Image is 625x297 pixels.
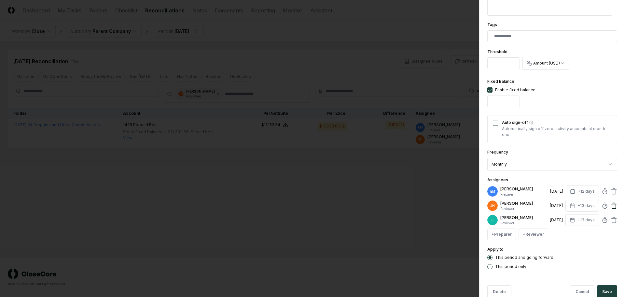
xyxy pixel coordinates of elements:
[500,221,547,226] p: Reviewer
[487,229,516,240] button: +Preparer
[565,214,599,226] button: +13 days
[495,87,535,93] div: Enable fixed balance
[491,218,494,223] span: JE
[495,265,526,269] label: This period only
[500,192,548,197] p: Preparer
[487,150,508,155] label: Frequency
[487,177,508,182] label: Assignees
[490,189,495,194] span: EM
[487,22,497,27] label: Tags
[550,217,563,223] div: [DATE]
[529,121,533,125] button: Auto sign-off
[487,247,504,252] label: Apply to
[565,200,599,212] button: +13 days
[500,215,547,221] p: [PERSON_NAME]
[502,121,612,125] label: Auto sign-off
[500,206,547,211] p: Reviewer
[500,186,548,192] p: [PERSON_NAME]
[487,49,507,54] label: Threshold
[566,186,599,197] button: +12 days
[550,203,563,209] div: [DATE]
[519,229,548,240] button: +Reviewer
[490,203,495,208] span: JH
[550,188,563,194] div: [DATE]
[487,79,514,84] label: Fixed Balance
[502,126,612,138] p: Automatically sign off zero-activity accounts at month end.
[495,256,553,260] label: This period and going forward
[500,200,547,206] p: [PERSON_NAME]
